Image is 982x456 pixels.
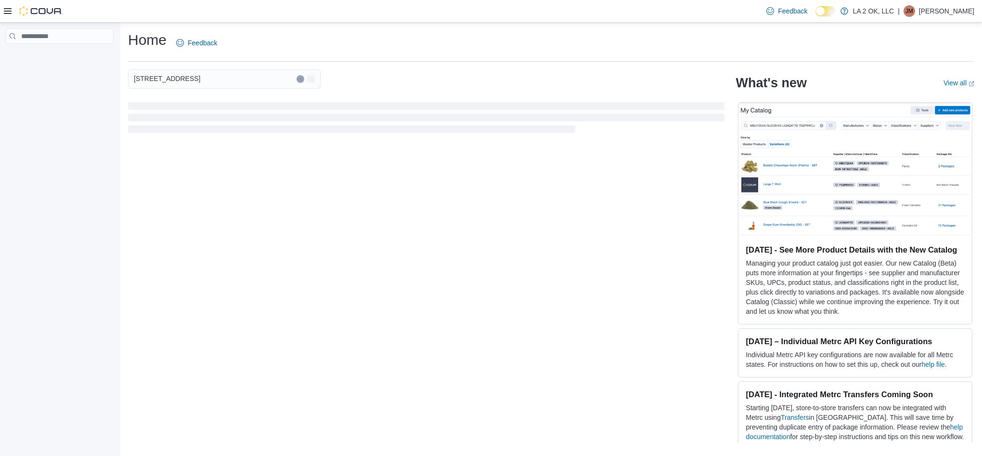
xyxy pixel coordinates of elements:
[128,104,724,135] span: Loading
[922,361,945,368] a: help file
[898,5,900,17] p: |
[781,414,809,421] a: Transfers
[853,5,894,17] p: LA 2 OK, LLC
[6,46,114,69] nav: Complex example
[736,75,807,91] h2: What's new
[969,81,974,87] svg: External link
[746,389,964,399] h3: [DATE] - Integrated Metrc Transfers Coming Soon
[128,30,167,50] h1: Home
[307,75,315,83] button: Open list of options
[746,245,964,255] h3: [DATE] - See More Product Details with the New Catalog
[297,75,304,83] button: Clear input
[815,6,836,16] input: Dark Mode
[943,79,974,87] a: View allExternal link
[172,33,221,53] a: Feedback
[746,403,964,442] p: Starting [DATE], store-to-store transfers can now be integrated with Metrc using in [GEOGRAPHIC_D...
[746,336,964,346] h3: [DATE] – Individual Metrc API Key Configurations
[919,5,974,17] p: [PERSON_NAME]
[746,350,964,369] p: Individual Metrc API key configurations are now available for all Metrc states. For instructions ...
[762,1,811,21] a: Feedback
[746,423,963,441] a: help documentation
[746,258,964,316] p: Managing your product catalog just got easier. Our new Catalog (Beta) puts more information at yo...
[19,6,63,16] img: Cova
[134,73,200,84] span: [STREET_ADDRESS]
[905,5,913,17] span: JM
[778,6,807,16] span: Feedback
[188,38,217,48] span: Feedback
[904,5,915,17] div: Jieann M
